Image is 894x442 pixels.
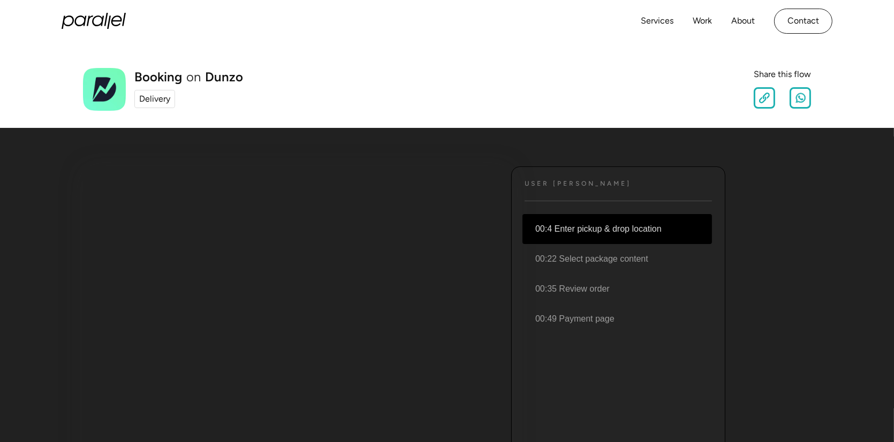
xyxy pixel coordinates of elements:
[731,13,755,29] a: About
[62,13,126,29] a: home
[641,13,673,29] a: Services
[693,13,712,29] a: Work
[754,68,811,81] div: Share this flow
[774,9,832,34] a: Contact
[522,244,712,274] li: 00:22 Select package content
[205,71,243,83] a: Dunzo
[522,214,712,244] li: 00:4 Enter pickup & drop location
[522,274,712,304] li: 00:35 Review order
[522,304,712,334] li: 00:49 Payment page
[186,71,201,83] div: on
[134,71,182,83] h1: Booking
[134,90,175,108] a: Delivery
[139,93,170,105] div: Delivery
[525,180,631,188] h4: User [PERSON_NAME]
